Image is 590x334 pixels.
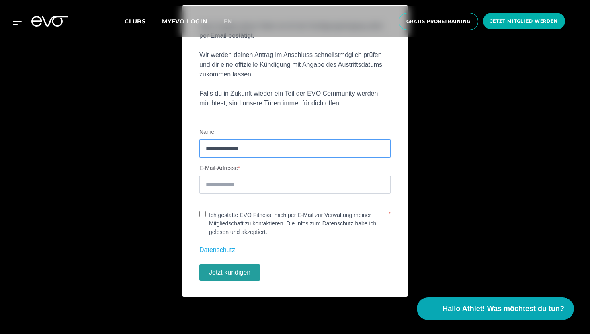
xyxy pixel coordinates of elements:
a: en [223,17,242,26]
span: Hallo Athlet! Was möchtest du tun? [442,303,564,314]
button: Jetzt kündigen [199,264,260,281]
button: Hallo Athlet! Was möchtest du tun? [417,297,574,320]
span: Jetzt Mitglied werden [490,18,558,25]
label: Ich gestatte EVO Fitness, mich per E-Mail zur Verwaltung meiner Mitgliedschaft zu kontaktieren. D... [206,211,388,236]
span: en [223,18,232,25]
a: Jetzt Mitglied werden [481,13,567,30]
a: Clubs [125,17,162,25]
label: Name [199,128,391,136]
a: Gratis Probetraining [396,13,481,30]
input: Name [199,139,391,158]
p: Nach Angabe deiner Daten wir dir der Kündigungseingang sofort per Email bestätigt. Wir werden dei... [199,21,391,108]
span: Clubs [125,18,146,25]
a: MYEVO LOGIN [162,18,207,25]
a: Datenschutz [199,246,235,253]
label: E-Mail-Adresse [199,164,391,172]
span: Gratis Probetraining [406,18,471,25]
input: E-Mail-Adresse [199,176,391,194]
